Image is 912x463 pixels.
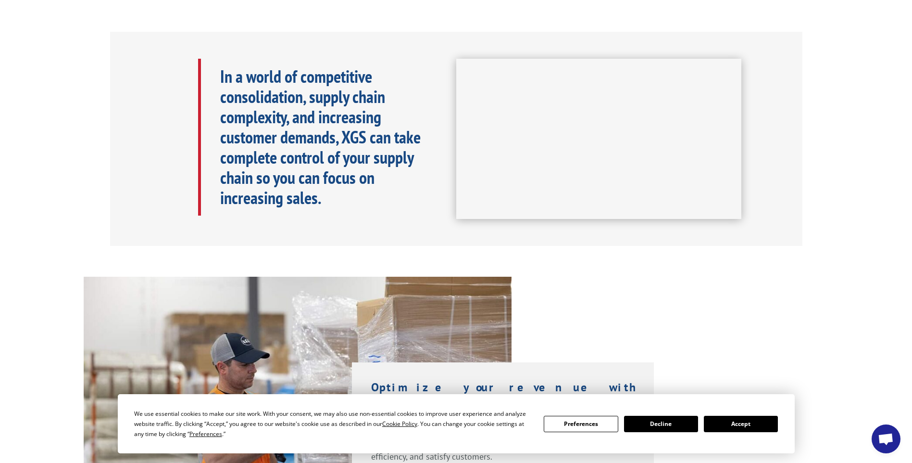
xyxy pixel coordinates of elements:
[624,416,698,432] button: Decline
[872,424,900,453] a: Open chat
[382,420,417,428] span: Cookie Policy
[544,416,618,432] button: Preferences
[456,59,741,219] iframe: XGS Logistics Solutions
[134,409,532,439] div: We use essential cookies to make our site work. With your consent, we may also use non-essential ...
[220,65,421,209] b: In a world of competitive consolidation, supply chain complexity, and increasing customer demands...
[371,382,635,421] h1: Optimize your revenue with innovative supply chain solutions.
[118,394,795,453] div: Cookie Consent Prompt
[189,430,222,438] span: Preferences
[704,416,778,432] button: Accept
